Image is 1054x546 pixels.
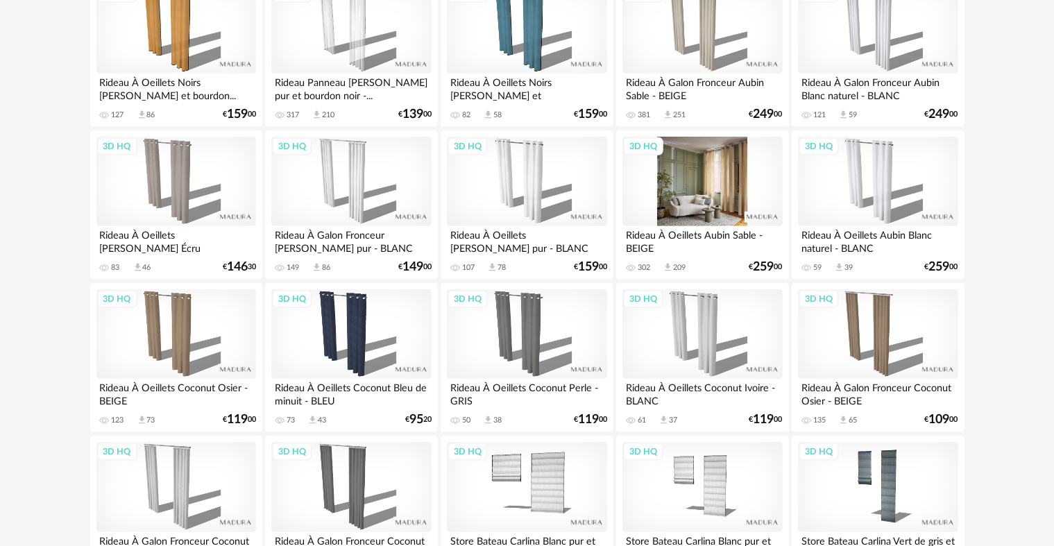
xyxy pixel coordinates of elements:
div: Rideau À Galon Fronceur Aubin Sable - BEIGE [622,74,782,101]
div: 121 [813,110,826,120]
div: 210 [322,110,334,120]
span: 149 [402,262,423,272]
div: 39 [844,263,853,273]
div: 107 [462,263,475,273]
div: 86 [322,263,330,273]
span: Download icon [483,110,493,120]
div: € 00 [749,415,783,425]
div: 3D HQ [448,137,488,155]
div: € 00 [574,415,607,425]
span: 159 [578,110,599,119]
span: Download icon [838,415,849,425]
span: 259 [754,262,774,272]
div: 127 [112,110,124,120]
div: 3D HQ [448,443,488,461]
div: € 00 [749,262,783,272]
div: 43 [318,416,326,425]
a: 3D HQ Rideau À Oeillets Coconut Ivoire - BLANC 61 Download icon 37 €11900 [616,283,788,433]
span: Download icon [133,262,143,273]
div: € 00 [398,262,432,272]
span: Download icon [307,415,318,425]
span: Download icon [838,110,849,120]
div: Rideau Panneau [PERSON_NAME] pur et bourdon noir -... [271,74,431,101]
span: Download icon [663,262,673,273]
span: Download icon [658,415,669,425]
span: Download icon [312,110,322,120]
div: 50 [462,416,470,425]
a: 3D HQ Rideau À Galon Fronceur Coconut Osier - BEIGE 135 Download icon 65 €10900 [792,283,964,433]
div: 135 [813,416,826,425]
div: 302 [638,263,650,273]
div: Rideau À Oeillets Noirs [PERSON_NAME] et [PERSON_NAME]... [447,74,606,101]
div: Rideau À Oeillets Coconut Bleu de minuit - BLEU [271,379,431,407]
div: € 00 [223,110,256,119]
div: € 00 [925,262,958,272]
div: 65 [849,416,857,425]
div: Rideau À Galon Fronceur Aubin Blanc naturel - BLANC [798,74,958,101]
span: Download icon [137,110,147,120]
span: 139 [402,110,423,119]
div: 3D HQ [799,137,839,155]
div: Rideau À Oeillets Coconut Osier - BEIGE [96,379,256,407]
a: 3D HQ Rideau À Oeillets Aubin Blanc naturel - BLANC 59 Download icon 39 €25900 [792,130,964,280]
div: Rideau À Galon Fronceur Coconut Osier - BEIGE [798,379,958,407]
div: 73 [287,416,295,425]
div: Rideau À Oeillets Aubin Blanc naturel - BLANC [798,226,958,254]
div: Rideau À Oeillets Coconut Ivoire - BLANC [622,379,782,407]
a: 3D HQ Rideau À Oeillets [PERSON_NAME] Écru multicolore... 83 Download icon 46 €14630 [90,130,262,280]
div: € 00 [398,110,432,119]
span: Download icon [834,262,844,273]
div: 73 [147,416,155,425]
span: Download icon [483,415,493,425]
div: 3D HQ [272,290,312,308]
div: € 00 [574,110,607,119]
span: 159 [578,262,599,272]
div: Rideau À Oeillets Noirs [PERSON_NAME] et bourdon... [96,74,256,101]
span: 119 [754,415,774,425]
span: 119 [578,415,599,425]
div: 46 [143,263,151,273]
div: Rideau À Oeillets [PERSON_NAME] Écru multicolore... [96,226,256,254]
span: Download icon [487,262,498,273]
div: 3D HQ [97,137,137,155]
div: 82 [462,110,470,120]
div: 3D HQ [623,137,663,155]
div: 86 [147,110,155,120]
div: 59 [813,263,822,273]
div: 3D HQ [97,290,137,308]
div: 3D HQ [799,290,839,308]
div: 38 [493,416,502,425]
a: 3D HQ Rideau À Oeillets Aubin Sable - BEIGE 302 Download icon 209 €25900 [616,130,788,280]
span: Download icon [663,110,673,120]
div: 59 [849,110,857,120]
span: Download icon [312,262,322,273]
div: 3D HQ [97,443,137,461]
div: Rideau À Galon Fronceur [PERSON_NAME] pur - BLANC [271,226,431,254]
span: 249 [754,110,774,119]
a: 3D HQ Rideau À Galon Fronceur [PERSON_NAME] pur - BLANC 149 Download icon 86 €14900 [265,130,437,280]
div: € 00 [574,262,607,272]
div: € 00 [925,415,958,425]
div: € 30 [223,262,256,272]
div: € 00 [925,110,958,119]
span: 249 [929,110,950,119]
div: 3D HQ [272,443,312,461]
div: 37 [669,416,677,425]
a: 3D HQ Rideau À Oeillets Coconut Bleu de minuit - BLEU 73 Download icon 43 €9520 [265,283,437,433]
div: € 00 [223,415,256,425]
span: 159 [227,110,248,119]
div: 209 [673,263,686,273]
div: 83 [112,263,120,273]
div: 149 [287,263,299,273]
div: 3D HQ [799,443,839,461]
div: 381 [638,110,650,120]
div: 3D HQ [623,443,663,461]
a: 3D HQ Rideau À Oeillets Coconut Osier - BEIGE 123 Download icon 73 €11900 [90,283,262,433]
a: 3D HQ Rideau À Oeillets Coconut Perle - GRIS 50 Download icon 38 €11900 [441,283,613,433]
span: 146 [227,262,248,272]
span: 119 [227,415,248,425]
div: 251 [673,110,686,120]
div: Rideau À Oeillets Aubin Sable - BEIGE [622,226,782,254]
div: 58 [493,110,502,120]
div: 3D HQ [623,290,663,308]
